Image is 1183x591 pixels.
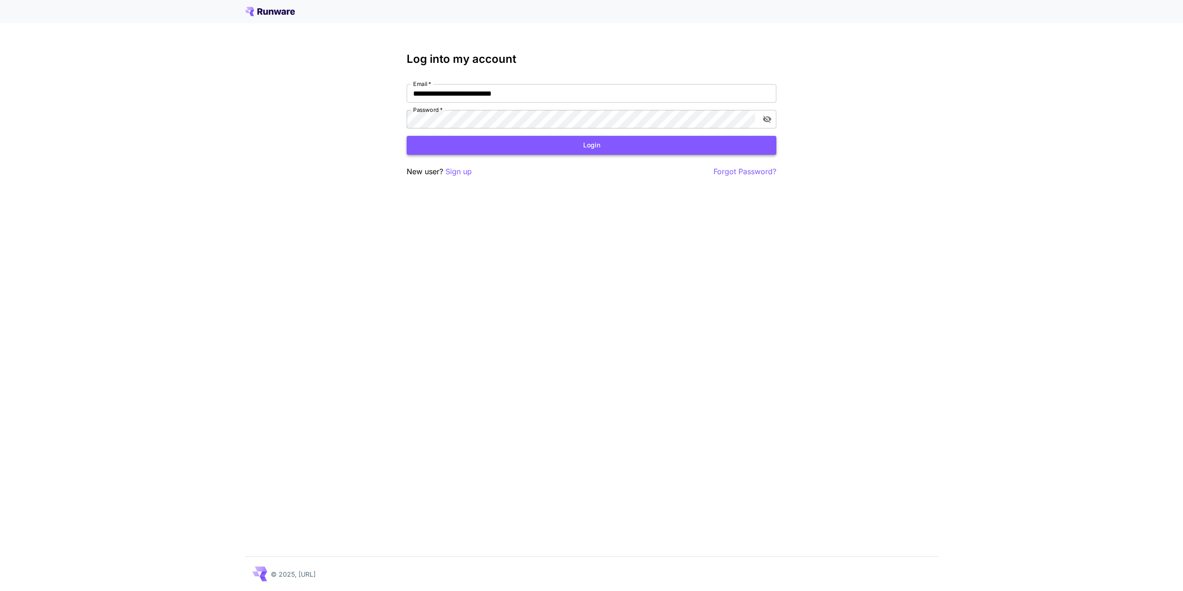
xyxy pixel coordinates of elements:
[407,166,472,177] p: New user?
[413,80,431,88] label: Email
[445,166,472,177] button: Sign up
[271,569,316,579] p: © 2025, [URL]
[407,53,776,66] h3: Log into my account
[413,106,443,114] label: Password
[759,111,775,128] button: toggle password visibility
[407,136,776,155] button: Login
[713,166,776,177] button: Forgot Password?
